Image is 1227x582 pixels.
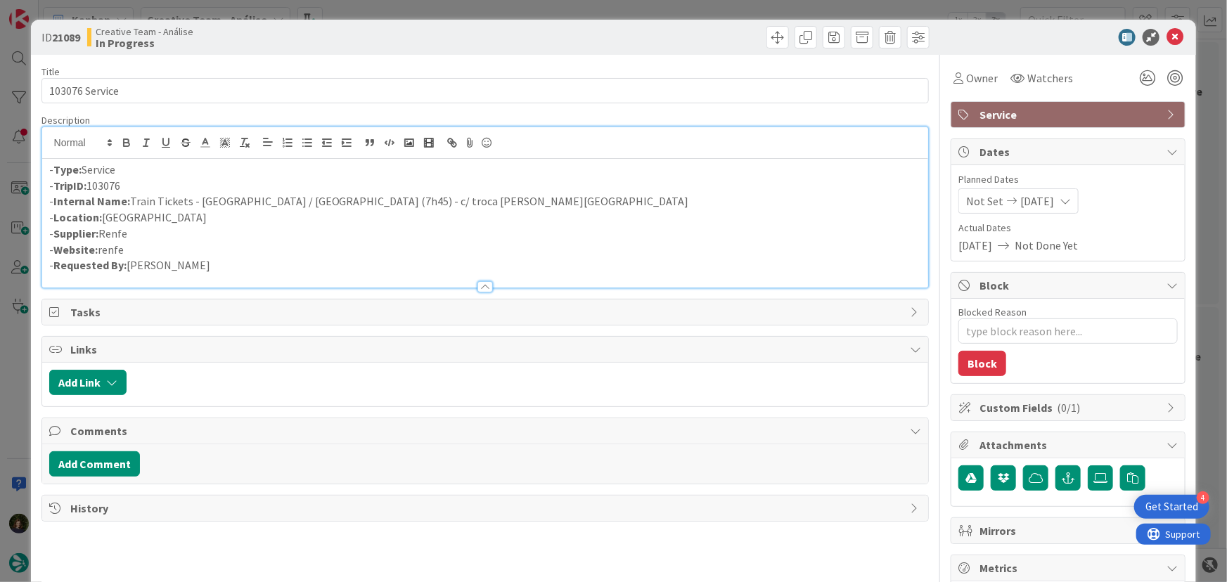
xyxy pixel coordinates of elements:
span: Creative Team - Análise [96,26,193,37]
span: History [70,500,904,517]
span: Metrics [979,560,1159,576]
span: Watchers [1027,70,1073,86]
p: - 103076 [49,178,922,194]
button: Block [958,351,1006,376]
p: - [GEOGRAPHIC_DATA] [49,209,922,226]
span: ( 0/1 ) [1057,401,1080,415]
input: type card name here... [41,78,930,103]
span: Links [70,341,904,358]
p: - [PERSON_NAME] [49,257,922,273]
span: Tasks [70,304,904,321]
span: Mirrors [979,522,1159,539]
strong: Requested By: [53,258,127,272]
button: Add Link [49,370,127,395]
label: Blocked Reason [958,306,1027,318]
p: - Service [49,162,922,178]
b: In Progress [96,37,193,48]
span: ID [41,29,80,46]
span: Planned Dates [958,172,1178,187]
strong: Type: [53,162,82,176]
strong: Location: [53,210,102,224]
strong: TripID: [53,179,86,193]
strong: Internal Name: [53,194,130,208]
span: [DATE] [958,237,992,254]
strong: Website: [53,242,98,257]
span: [DATE] [1020,193,1054,209]
strong: Supplier: [53,226,98,240]
span: Comments [70,422,904,439]
p: - Renfe [49,226,922,242]
p: - renfe [49,242,922,258]
span: Custom Fields [979,399,1159,416]
b: 21089 [52,30,80,44]
span: Attachments [979,436,1159,453]
div: Open Get Started checklist, remaining modules: 4 [1134,495,1209,519]
span: Not Set [966,193,1003,209]
span: Description [41,114,90,127]
span: Actual Dates [958,221,1178,235]
div: 4 [1197,491,1209,504]
button: Add Comment [49,451,140,477]
span: Not Done Yet [1015,237,1078,254]
span: Support [30,2,64,19]
span: Dates [979,143,1159,160]
div: Get Started [1145,500,1198,514]
span: Block [979,277,1159,294]
span: Service [979,106,1159,123]
p: - Train Tickets - [GEOGRAPHIC_DATA] / [GEOGRAPHIC_DATA] (7h45) - c/ troca [PERSON_NAME][GEOGRAPHI... [49,193,922,209]
label: Title [41,65,60,78]
span: Owner [966,70,998,86]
